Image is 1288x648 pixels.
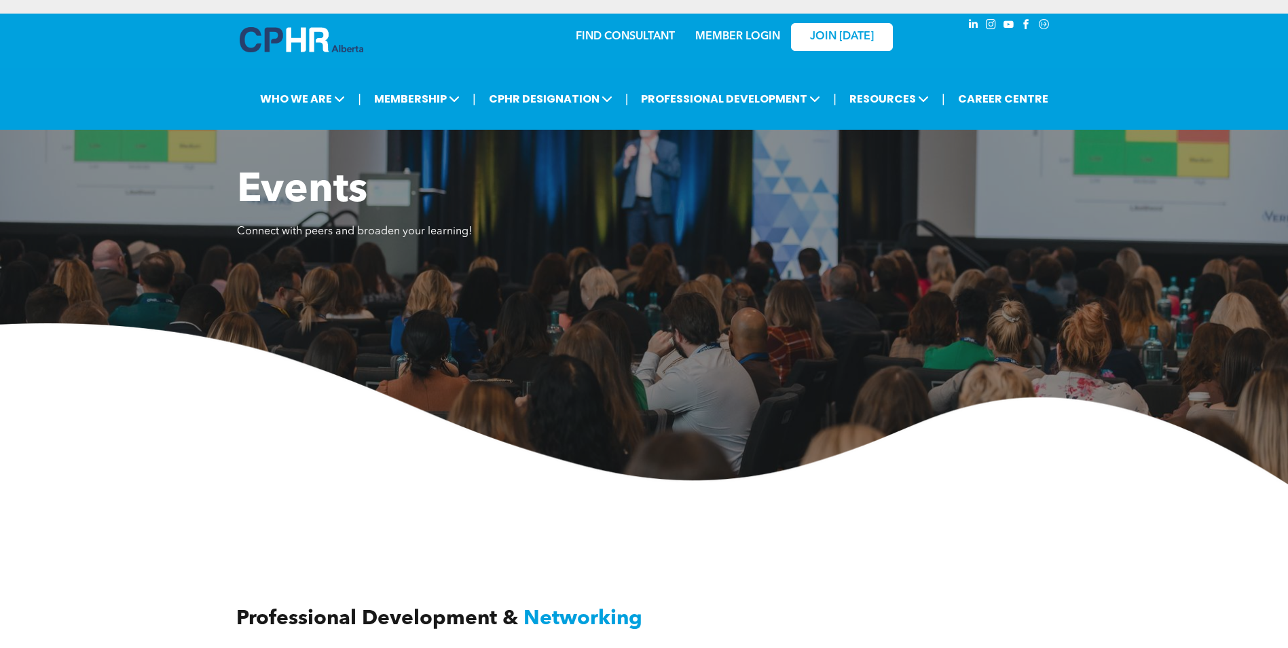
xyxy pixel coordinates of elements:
span: MEMBERSHIP [370,86,464,111]
a: CAREER CENTRE [954,86,1052,111]
li: | [358,85,361,113]
li: | [942,85,945,113]
a: youtube [1001,17,1016,35]
span: Connect with peers and broaden your learning! [237,226,472,237]
span: Professional Development & [236,609,518,629]
li: | [833,85,836,113]
span: Events [237,170,367,211]
img: A blue and white logo for cp alberta [240,27,363,52]
li: | [625,85,629,113]
span: CPHR DESIGNATION [485,86,617,111]
span: WHO WE ARE [256,86,349,111]
li: | [473,85,476,113]
a: FIND CONSULTANT [576,31,675,42]
a: MEMBER LOGIN [695,31,780,42]
a: Social network [1037,17,1052,35]
a: instagram [984,17,999,35]
a: facebook [1019,17,1034,35]
a: linkedin [966,17,981,35]
span: JOIN [DATE] [810,31,874,43]
span: Networking [523,609,642,629]
span: PROFESSIONAL DEVELOPMENT [637,86,824,111]
span: RESOURCES [845,86,933,111]
a: JOIN [DATE] [791,23,893,51]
